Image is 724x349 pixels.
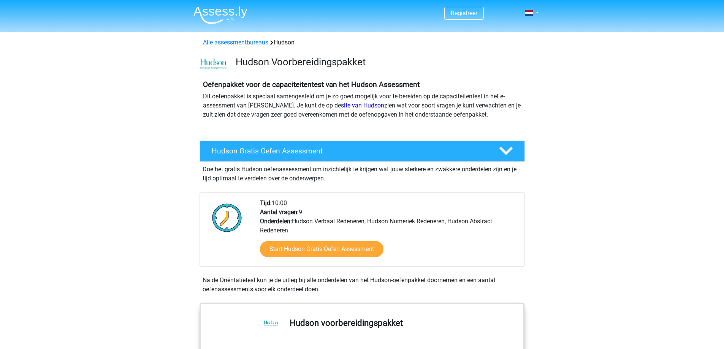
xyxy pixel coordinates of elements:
[200,162,525,183] div: Doe het gratis Hudson oefenassessment om inzichtelijk te krijgen wat jouw sterkere en zwakkere on...
[208,199,246,237] img: Klok
[200,38,524,47] div: Hudson
[200,58,227,69] img: cefd0e47479f4eb8e8c001c0d358d5812e054fa8.png
[341,102,384,109] a: site van Hudson
[203,39,268,46] a: Alle assessmentbureaus
[193,6,247,24] img: Assessly
[260,218,292,225] b: Onderdelen:
[236,56,519,68] h3: Hudson Voorbereidingspakket
[451,9,477,17] a: Registreer
[200,276,525,294] div: Na de Oriëntatietest kun je de uitleg bij alle onderdelen van het Hudson-oefenpakket doornemen en...
[260,208,299,216] b: Aantal vragen:
[203,80,420,89] b: Oefenpakket voor de capaciteitentest van het Hudson Assessment
[260,241,383,257] a: Start Hudson Gratis Oefen Assessment
[196,141,528,162] a: Hudson Gratis Oefen Assessment
[212,147,487,155] h4: Hudson Gratis Oefen Assessment
[254,199,524,266] div: 10:00 9 Hudson Verbaal Redeneren, Hudson Numeriek Redeneren, Hudson Abstract Redeneren
[260,199,272,207] b: Tijd:
[203,92,521,119] p: Dit oefenpakket is speciaal samengesteld om je zo goed mogelijk voor te bereiden op de capaciteit...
